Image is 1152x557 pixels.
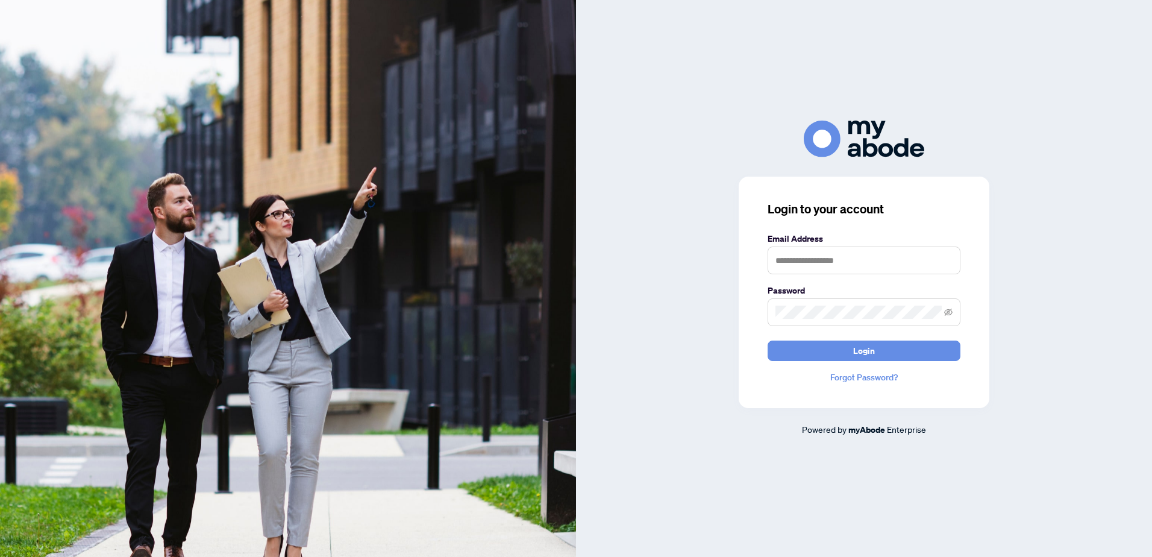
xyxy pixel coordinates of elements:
a: myAbode [848,423,885,436]
span: eye-invisible [944,308,953,316]
img: ma-logo [804,121,924,157]
label: Password [768,284,960,297]
span: Login [853,341,875,360]
span: Powered by [802,424,847,435]
label: Email Address [768,232,960,245]
button: Login [768,341,960,361]
span: Enterprise [887,424,926,435]
h3: Login to your account [768,201,960,218]
a: Forgot Password? [768,371,960,384]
